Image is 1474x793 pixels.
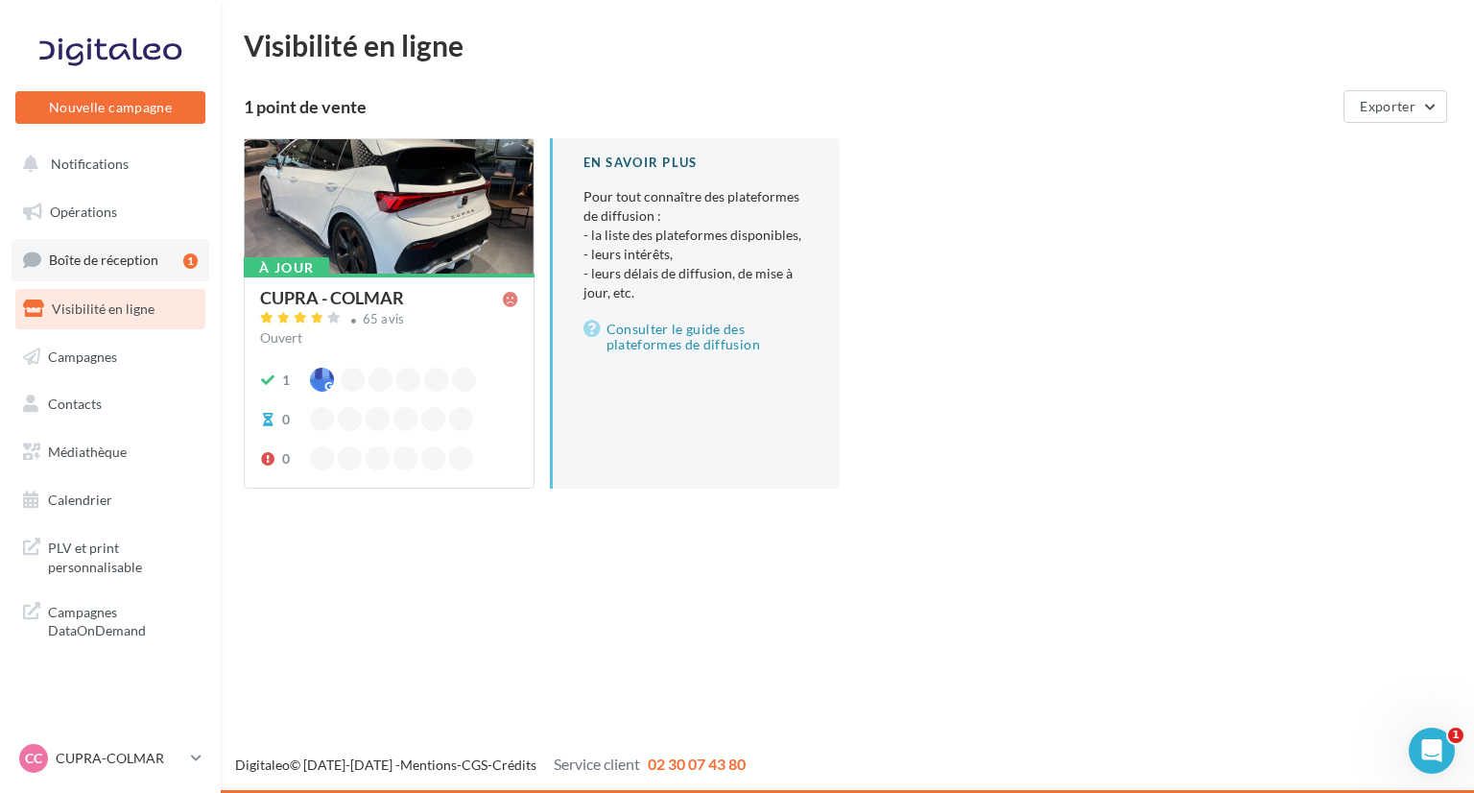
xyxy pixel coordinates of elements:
[244,31,1451,60] div: Visibilité en ligne
[1409,728,1455,774] iframe: Intercom live chat
[12,384,209,424] a: Contacts
[260,289,404,306] div: CUPRA - COLMAR
[12,289,209,329] a: Visibilité en ligne
[583,154,810,172] div: En savoir plus
[462,757,487,773] a: CGS
[48,444,127,460] span: Médiathèque
[583,318,810,356] a: Consulter le guide des plateformes de diffusion
[1448,728,1463,743] span: 1
[15,740,205,777] a: CC CUPRA-COLMAR
[183,253,198,269] div: 1
[363,313,405,325] div: 65 avis
[52,300,155,317] span: Visibilité en ligne
[48,396,102,412] span: Contacts
[1360,98,1415,114] span: Exporter
[50,204,117,220] span: Opérations
[12,239,209,280] a: Boîte de réception1
[12,144,202,184] button: Notifications
[12,192,209,232] a: Opérations
[51,156,129,172] span: Notifications
[48,348,117,364] span: Campagnes
[583,226,810,245] li: - la liste des plateformes disponibles,
[583,245,810,264] li: - leurs intérêts,
[282,371,290,390] div: 1
[235,757,746,773] span: © [DATE]-[DATE] - - -
[583,264,810,302] li: - leurs délais de diffusion, de mise à jour, etc.
[648,755,746,773] span: 02 30 07 43 80
[48,599,198,640] span: Campagnes DataOnDemand
[260,309,518,332] a: 65 avis
[15,91,205,124] button: Nouvelle campagne
[260,329,302,346] span: Ouvert
[12,591,209,648] a: Campagnes DataOnDemand
[583,187,810,302] p: Pour tout connaître des plateformes de diffusion :
[48,492,112,508] span: Calendrier
[12,480,209,520] a: Calendrier
[48,535,198,576] span: PLV et print personnalisable
[282,410,290,429] div: 0
[25,749,42,768] span: CC
[12,527,209,584] a: PLV et print personnalisable
[244,257,329,278] div: À jour
[12,337,209,377] a: Campagnes
[400,757,457,773] a: Mentions
[1343,90,1447,123] button: Exporter
[282,449,290,469] div: 0
[554,755,640,773] span: Service client
[12,432,209,472] a: Médiathèque
[56,749,183,768] p: CUPRA-COLMAR
[244,98,1336,115] div: 1 point de vente
[235,757,290,773] a: Digitaleo
[492,757,536,773] a: Crédits
[49,252,158,268] span: Boîte de réception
